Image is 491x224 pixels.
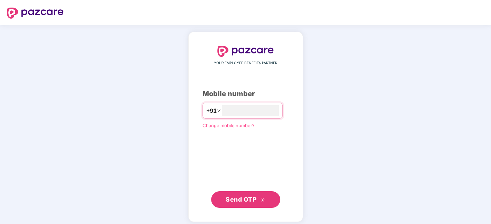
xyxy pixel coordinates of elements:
div: Mobile number [202,89,289,99]
span: Send OTP [226,196,256,203]
img: logo [7,8,64,19]
span: +91 [206,106,217,115]
span: down [217,109,221,113]
a: Change mobile number? [202,123,255,128]
img: logo [217,46,274,57]
button: Send OTPdouble-right [211,191,280,208]
span: YOUR EMPLOYEE BENEFITS PARTNER [214,60,277,66]
span: double-right [261,198,265,202]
